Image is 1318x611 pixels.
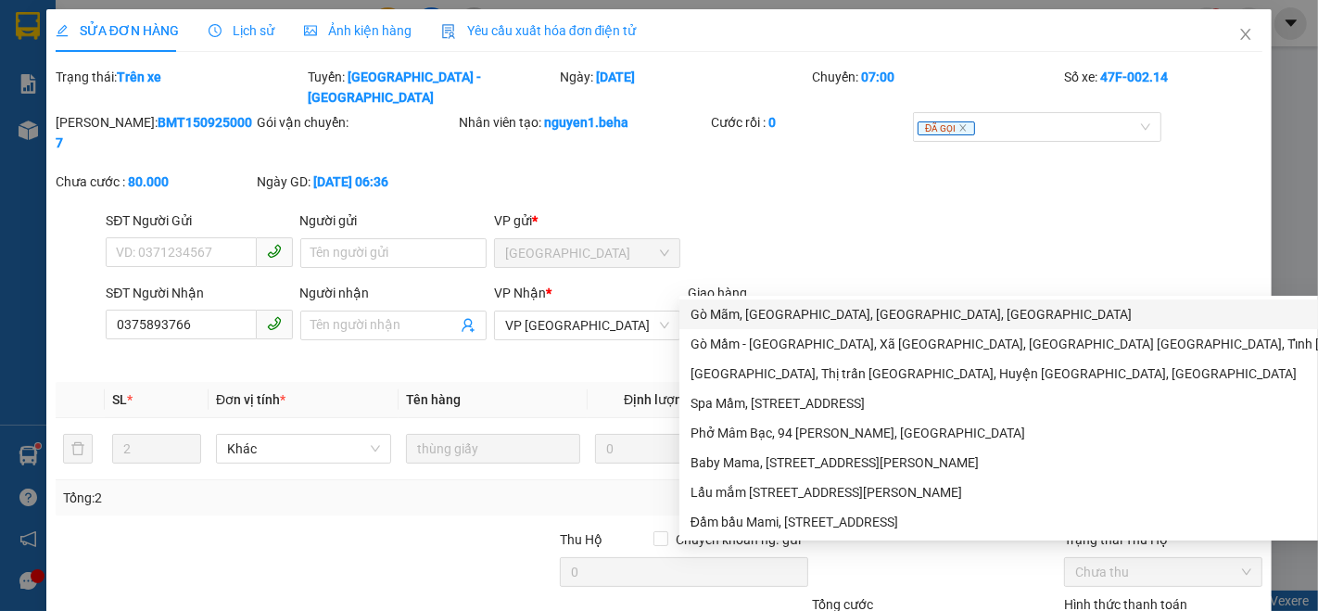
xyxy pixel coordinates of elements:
span: Yêu cầu xuất hóa đơn điện tử [441,23,637,38]
div: Tổng: 2 [63,488,510,508]
b: 47F-002.14 [1100,70,1168,84]
img: icon [441,24,456,39]
b: 0 [768,115,776,130]
div: Người nhận [300,283,487,303]
span: user-add [461,318,475,333]
b: 07:00 [861,70,894,84]
div: Trạng thái: [54,67,306,108]
div: Chuyến: [810,67,1062,108]
b: [DATE] 06:36 [314,174,389,189]
b: [DATE] [596,70,635,84]
button: Close [1220,9,1272,61]
span: ĐÃ GỌI [918,121,975,135]
div: Cước rồi : [711,112,909,133]
b: nguyen1.beha [544,115,628,130]
div: Số xe: [1062,67,1264,108]
span: phone [267,316,282,331]
span: Đơn vị tính [216,392,285,407]
span: close [958,123,968,133]
b: [GEOGRAPHIC_DATA] - [GEOGRAPHIC_DATA] [308,70,481,105]
span: SL [112,392,127,407]
div: VP gửi [494,210,680,231]
span: close [1238,27,1253,42]
span: VP PHÚ YÊN [505,312,669,339]
span: Thu Hộ [560,532,602,547]
span: Chưa thu [1075,558,1251,586]
span: Chuyển khoản ng. gửi [668,529,808,550]
div: Nhân viên tạo: [459,112,707,133]
span: Tên hàng [406,392,461,407]
span: Ảnh kiện hàng [304,23,412,38]
span: VP Nhận [494,286,546,300]
span: Giao hàng [688,286,747,300]
div: Người gửi [300,210,487,231]
div: Chưa cước : [56,172,254,192]
b: 80.000 [128,174,169,189]
span: picture [304,24,317,37]
div: Tuyến: [306,67,558,108]
div: Gói vận chuyển: [258,112,456,133]
span: Định lượng [624,392,690,407]
div: [PERSON_NAME]: [56,112,254,153]
div: SĐT Người Nhận [106,283,292,303]
button: delete [63,434,93,464]
div: SĐT Người Gửi [106,210,292,231]
span: Lịch sử [209,23,274,38]
span: ĐẮK LẮK [505,239,669,267]
div: Ngày: [558,67,810,108]
span: Khác [227,435,380,463]
span: SỬA ĐƠN HÀNG [56,23,179,38]
span: clock-circle [209,24,222,37]
b: Trên xe [117,70,161,84]
input: VD: Bàn, Ghế [406,434,581,464]
div: Ngày GD: [258,172,456,192]
span: edit [56,24,69,37]
span: phone [267,244,282,259]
